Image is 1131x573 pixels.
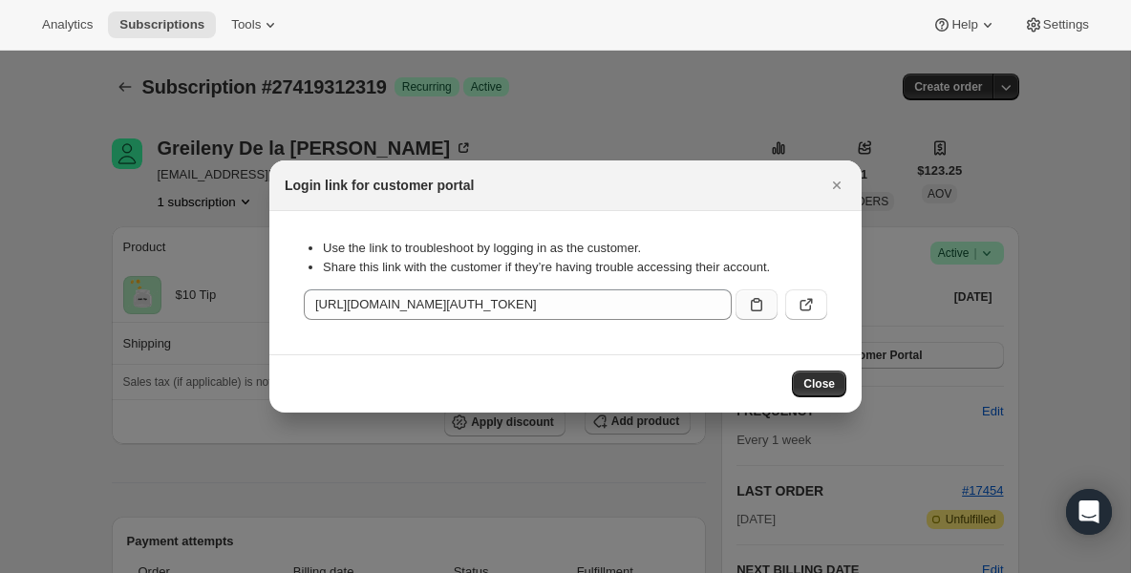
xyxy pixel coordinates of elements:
[231,17,261,32] span: Tools
[220,11,291,38] button: Tools
[119,17,204,32] span: Subscriptions
[285,176,474,195] h2: Login link for customer portal
[1013,11,1100,38] button: Settings
[108,11,216,38] button: Subscriptions
[323,258,827,277] li: Share this link with the customer if they’re having trouble accessing their account.
[42,17,93,32] span: Analytics
[803,376,835,392] span: Close
[951,17,977,32] span: Help
[921,11,1008,38] button: Help
[31,11,104,38] button: Analytics
[323,239,827,258] li: Use the link to troubleshoot by logging in as the customer.
[1043,17,1089,32] span: Settings
[823,172,850,199] button: Close
[1066,489,1112,535] div: Open Intercom Messenger
[792,371,846,397] button: Close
